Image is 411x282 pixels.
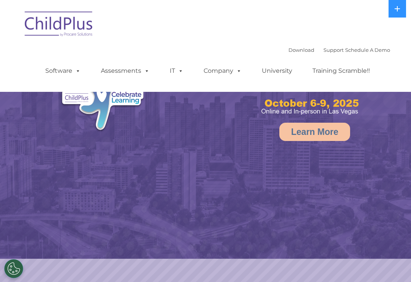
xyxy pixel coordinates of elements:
[279,123,350,141] a: Learn More
[323,47,344,53] a: Support
[345,47,390,53] a: Schedule A Demo
[305,63,378,79] a: Training Scramble!!
[254,63,300,79] a: University
[196,63,249,79] a: Company
[162,63,191,79] a: IT
[93,63,157,79] a: Assessments
[288,47,390,53] font: |
[288,47,314,53] a: Download
[21,6,97,44] img: ChildPlus by Procare Solutions
[4,259,23,278] button: Cookies Settings
[38,63,88,79] a: Software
